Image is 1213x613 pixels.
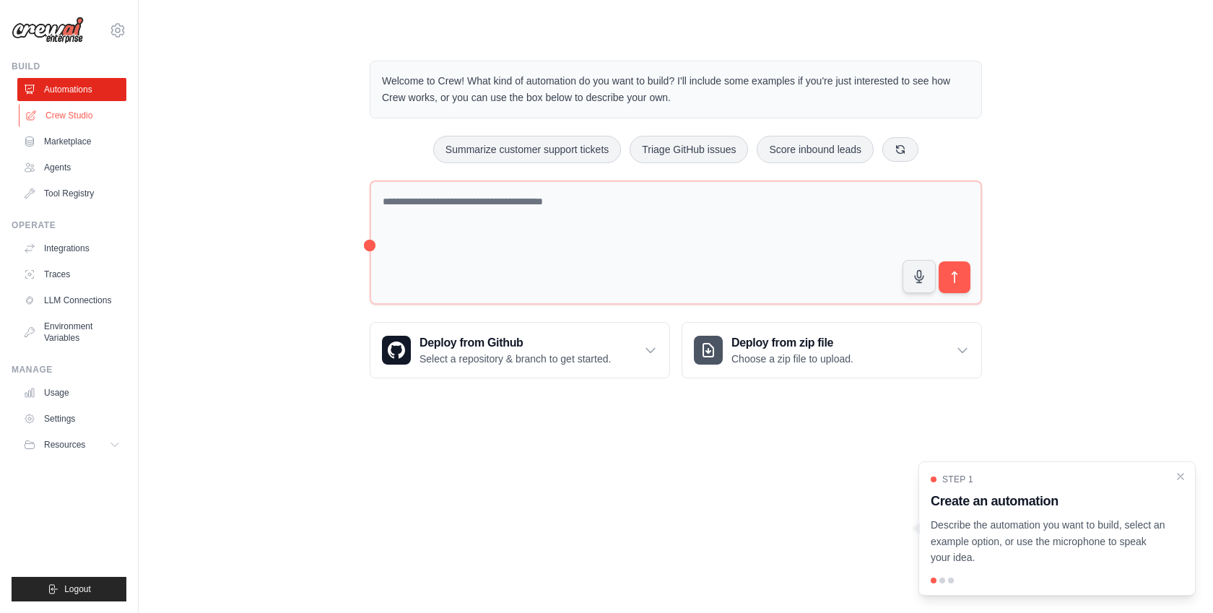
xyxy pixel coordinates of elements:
[419,334,611,352] h3: Deploy from Github
[17,381,126,404] a: Usage
[17,315,126,349] a: Environment Variables
[12,219,126,231] div: Operate
[419,352,611,366] p: Select a repository & branch to get started.
[1175,471,1186,482] button: Close walkthrough
[17,237,126,260] a: Integrations
[12,17,84,44] img: Logo
[731,352,853,366] p: Choose a zip file to upload.
[731,334,853,352] h3: Deploy from zip file
[17,78,126,101] a: Automations
[17,289,126,312] a: LLM Connections
[12,364,126,375] div: Manage
[17,182,126,205] a: Tool Registry
[17,156,126,179] a: Agents
[44,439,85,451] span: Resources
[382,73,970,106] p: Welcome to Crew! What kind of automation do you want to build? I'll include some examples if you'...
[19,104,128,127] a: Crew Studio
[931,491,1166,511] h3: Create an automation
[17,263,126,286] a: Traces
[12,61,126,72] div: Build
[1141,544,1213,613] iframe: Chat Widget
[64,583,91,595] span: Logout
[433,136,621,163] button: Summarize customer support tickets
[931,517,1166,566] p: Describe the automation you want to build, select an example option, or use the microphone to spe...
[757,136,874,163] button: Score inbound leads
[17,130,126,153] a: Marketplace
[12,577,126,601] button: Logout
[17,407,126,430] a: Settings
[630,136,748,163] button: Triage GitHub issues
[942,474,973,485] span: Step 1
[17,433,126,456] button: Resources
